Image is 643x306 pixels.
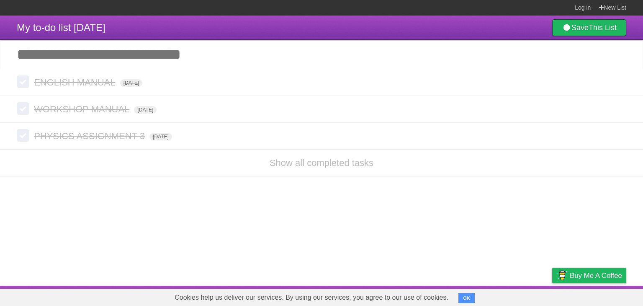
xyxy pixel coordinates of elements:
[120,79,143,87] span: [DATE]
[149,133,172,140] span: [DATE]
[556,268,568,283] img: Buy me a coffee
[34,131,147,141] span: PHYSICS ASSIGNMENT 3
[17,102,29,115] label: Done
[17,129,29,142] label: Done
[34,77,117,88] span: ENGLISH MANUAL
[17,75,29,88] label: Done
[468,288,502,304] a: Developers
[270,158,373,168] a: Show all completed tasks
[441,288,458,304] a: About
[166,289,457,306] span: Cookies help us deliver our services. By using our services, you agree to our use of cookies.
[17,22,105,33] span: My to-do list [DATE]
[570,268,622,283] span: Buy me a coffee
[574,288,626,304] a: Suggest a feature
[589,23,617,32] b: This List
[458,293,475,303] button: OK
[513,288,531,304] a: Terms
[134,106,157,114] span: [DATE]
[34,104,131,114] span: WORKSHOP MANUAL
[552,268,626,283] a: Buy me a coffee
[552,19,626,36] a: SaveThis List
[541,288,563,304] a: Privacy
